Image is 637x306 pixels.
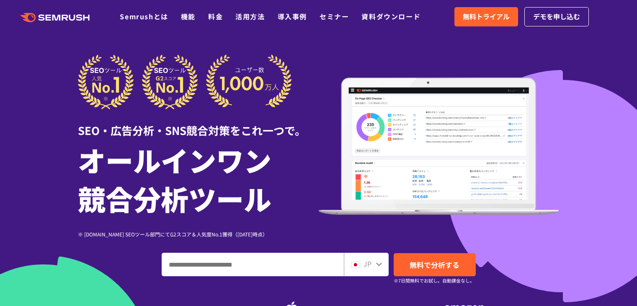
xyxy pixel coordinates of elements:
[361,11,420,21] a: 資料ダウンロード
[524,7,589,26] a: デモを申し込む
[364,259,371,269] span: JP
[120,11,168,21] a: Semrushとは
[78,140,319,218] h1: オールインワン 競合分析ツール
[278,11,307,21] a: 導入事例
[78,230,319,238] div: ※ [DOMAIN_NAME] SEOツール部門にてG2スコア＆人気度No.1獲得（[DATE]時点）
[162,253,343,276] input: ドメイン、キーワードまたはURLを入力してください
[181,11,196,21] a: 機能
[463,11,510,22] span: 無料トライアル
[454,7,518,26] a: 無料トライアル
[78,109,319,138] div: SEO・広告分析・SNS競合対策をこれ一つで。
[410,259,459,270] span: 無料で分析する
[320,11,349,21] a: セミナー
[394,253,476,276] a: 無料で分析する
[235,11,265,21] a: 活用方法
[208,11,223,21] a: 料金
[394,277,475,285] small: ※7日間無料でお試し。自動課金なし。
[533,11,580,22] span: デモを申し込む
